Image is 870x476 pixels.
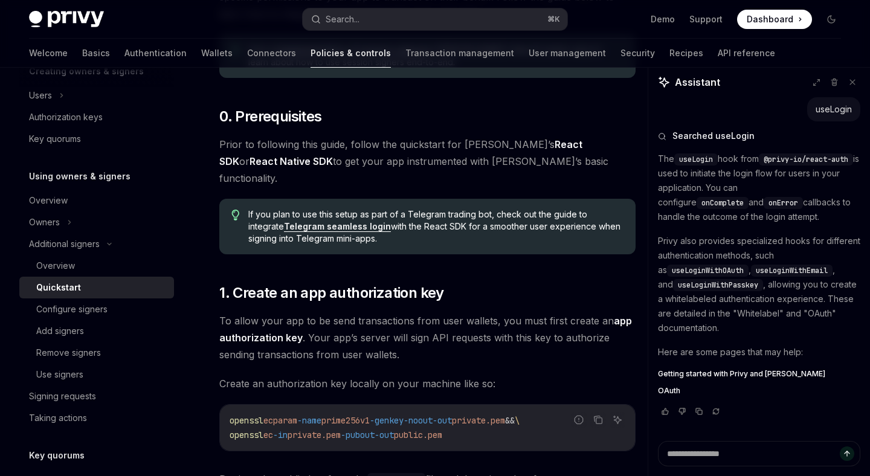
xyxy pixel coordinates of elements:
span: Dashboard [747,13,793,25]
h5: Using owners & signers [29,169,130,184]
a: Getting started with Privy and [PERSON_NAME] [658,369,860,379]
button: Search...⌘K [303,8,567,30]
div: Signing requests [29,389,96,404]
span: openssl [230,429,263,440]
a: Support [689,13,723,25]
button: Ask AI [610,412,625,428]
div: Search... [326,12,359,27]
span: public.pem [394,429,442,440]
a: Overview [19,255,174,277]
div: Additional signers [29,237,100,251]
span: ecparam [263,415,297,426]
p: The hook from is used to initiate the login flow for users in your application. You can configure... [658,152,860,224]
div: Add signers [36,324,84,338]
svg: Tip [231,210,240,220]
a: Connectors [247,39,296,68]
button: Toggle dark mode [822,10,841,29]
a: Taking actions [19,407,174,429]
span: To allow your app to be send transactions from user wallets, you must first create an . Your app’... [219,312,636,363]
h5: Key quorums [29,448,85,463]
a: React Native SDK [250,155,333,168]
div: useLogin [816,103,852,115]
a: Authorization keys [19,106,174,128]
span: onError [768,198,798,208]
div: Configure signers [36,302,108,317]
a: Quickstart [19,277,174,298]
a: OAuth [658,386,860,396]
a: Remove signers [19,342,174,364]
span: \ [515,415,520,426]
span: openssl [230,415,263,426]
span: useLoginWithPasskey [678,280,758,290]
span: private.pem [288,429,341,440]
span: && [505,415,515,426]
span: prime256v1 [321,415,370,426]
button: Copy the contents from the code block [590,412,606,428]
div: Key quorums [29,132,81,146]
span: -pubout [341,429,375,440]
span: useLogin [679,155,713,164]
span: useLoginWithOAuth [672,266,744,275]
span: Assistant [675,75,720,89]
span: -out [375,429,394,440]
span: @privy-io/react-auth [764,155,848,164]
span: -genkey [370,415,404,426]
a: Transaction management [405,39,514,68]
a: Telegram seamless login [284,221,391,232]
a: Welcome [29,39,68,68]
a: API reference [718,39,775,68]
button: Send message [840,446,854,461]
div: Overview [29,193,68,208]
p: Privy also provides specialized hooks for different authentication methods, such as , , and , all... [658,234,860,335]
a: Dashboard [737,10,812,29]
span: Getting started with Privy and [PERSON_NAME] [658,369,825,379]
div: Use signers [36,367,83,382]
div: Quickstart [36,280,81,295]
span: -name [297,415,321,426]
div: Remove signers [36,346,101,360]
a: Recipes [669,39,703,68]
a: Basics [82,39,110,68]
span: useLoginWithEmail [756,266,828,275]
img: dark logo [29,11,104,28]
span: onComplete [701,198,744,208]
span: -noout [404,415,433,426]
span: -in [273,429,288,440]
span: If you plan to use this setup as part of a Telegram trading bot, check out the guide to integrate... [248,208,623,245]
div: Owners [29,215,60,230]
div: Authorization keys [29,110,103,124]
span: Prior to following this guide, follow the quickstart for [PERSON_NAME]’s or to get your app instr... [219,136,636,187]
span: Create an authorization key locally on your machine like so: [219,375,636,392]
button: Searched useLogin [658,130,860,142]
span: 0. Prerequisites [219,107,321,126]
span: private.pem [452,415,505,426]
div: Users [29,88,52,103]
span: ⌘ K [547,14,560,24]
span: -out [433,415,452,426]
div: Overview [36,259,75,273]
a: Add signers [19,320,174,342]
a: Security [620,39,655,68]
a: Key quorums [19,128,174,150]
a: User management [529,39,606,68]
span: ec [263,429,273,440]
span: OAuth [658,386,680,396]
a: Overview [19,190,174,211]
a: Demo [651,13,675,25]
a: Policies & controls [311,39,391,68]
div: Taking actions [29,411,87,425]
span: 1. Create an app authorization key [219,283,444,303]
span: Searched useLogin [672,130,755,142]
p: Here are some pages that may help: [658,345,860,359]
button: Report incorrect code [571,412,587,428]
a: Authentication [124,39,187,68]
a: Configure signers [19,298,174,320]
a: Signing requests [19,385,174,407]
a: Use signers [19,364,174,385]
a: Wallets [201,39,233,68]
